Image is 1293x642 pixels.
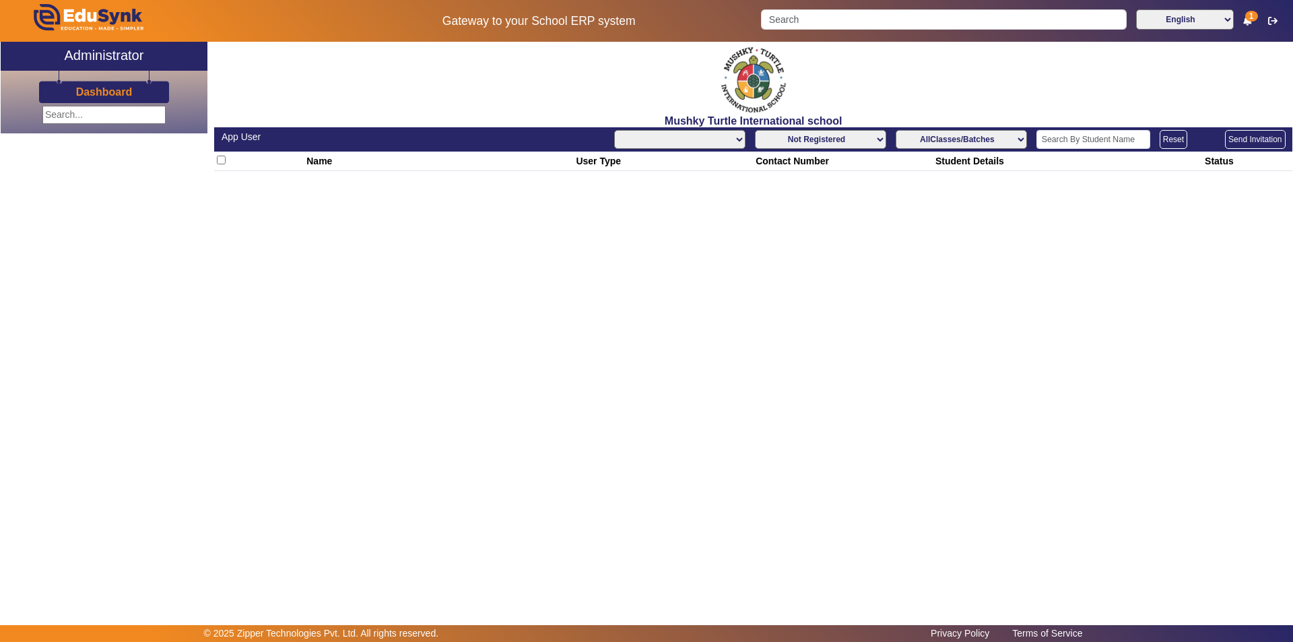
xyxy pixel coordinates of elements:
button: Send Invitation [1225,130,1285,149]
img: f2cfa3ea-8c3d-4776-b57d-4b8cb03411bc [720,45,787,115]
input: Search [761,9,1126,30]
p: © 2025 Zipper Technologies Pvt. Ltd. All rights reserved. [204,627,439,641]
a: Dashboard [75,85,133,99]
input: Search By Student Name [1036,130,1150,149]
a: Terms of Service [1005,624,1089,642]
a: Administrator [1,42,207,71]
h3: Dashboard [76,86,133,98]
input: Search... [42,106,166,124]
h2: Mushky Turtle International school [214,115,1292,127]
th: Student Details [933,152,1202,171]
th: Name [304,152,574,171]
th: Contact Number [754,152,933,171]
a: Privacy Policy [924,624,996,642]
th: User Type [574,152,754,171]
h2: Administrator [65,47,144,63]
button: Reset [1160,130,1187,149]
th: Status [1203,152,1292,171]
span: 1 [1245,11,1258,22]
h5: Gateway to your School ERP system [331,14,747,28]
div: App User [222,130,746,144]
